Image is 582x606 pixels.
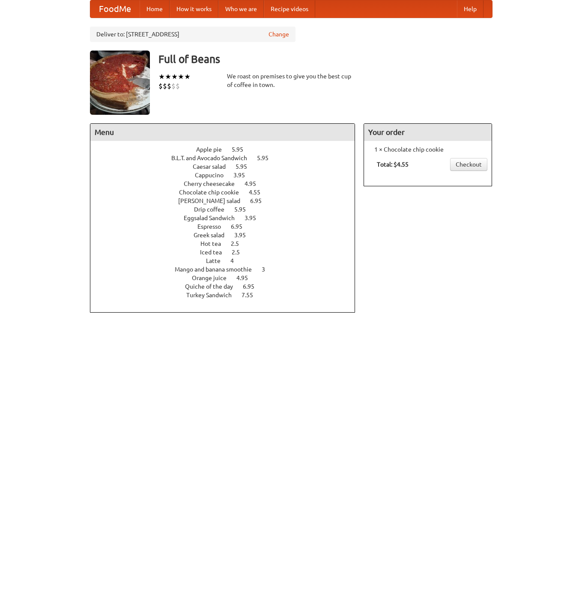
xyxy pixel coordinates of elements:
[368,145,487,154] li: 1 × Chocolate chip cookie
[264,0,315,18] a: Recipe videos
[231,240,248,247] span: 2.5
[200,240,255,247] a: Hot tea 2.5
[193,163,234,170] span: Caesar salad
[377,161,409,168] b: Total: $4.55
[171,155,256,161] span: B.L.T. and Avocado Sandwich
[195,172,261,179] a: Cappucino 3.95
[170,0,218,18] a: How it works
[175,266,281,273] a: Mango and banana smoothie 3
[165,72,171,81] li: ★
[184,72,191,81] li: ★
[196,146,259,153] a: Apple pie 5.95
[232,146,252,153] span: 5.95
[178,72,184,81] li: ★
[457,0,484,18] a: Help
[234,206,254,213] span: 5.95
[186,292,240,299] span: Turkey Sandwich
[242,292,262,299] span: 7.55
[364,124,492,141] h4: Your order
[176,81,180,91] li: $
[171,81,176,91] li: $
[196,146,230,153] span: Apple pie
[197,223,258,230] a: Espresso 6.95
[232,249,248,256] span: 2.5
[206,257,250,264] a: Latte 4
[194,206,262,213] a: Drip coffee 5.95
[245,215,265,221] span: 3.95
[171,155,284,161] a: B.L.T. and Avocado Sandwich 5.95
[233,172,254,179] span: 3.95
[158,72,165,81] li: ★
[243,283,263,290] span: 6.95
[178,197,249,204] span: [PERSON_NAME] salad
[200,249,256,256] a: Iced tea 2.5
[227,72,355,89] div: We roast on premises to give you the best cup of coffee in town.
[163,81,167,91] li: $
[194,206,233,213] span: Drip coffee
[184,180,272,187] a: Cherry cheesecake 4.95
[200,249,230,256] span: Iced tea
[194,232,233,239] span: Greek salad
[193,163,263,170] a: Caesar salad 5.95
[175,266,260,273] span: Mango and banana smoothie
[158,51,492,68] h3: Full of Beans
[194,232,262,239] a: Greek salad 3.95
[90,27,295,42] div: Deliver to: [STREET_ADDRESS]
[200,240,230,247] span: Hot tea
[234,232,254,239] span: 3.95
[179,189,248,196] span: Chocolate chip cookie
[192,275,235,281] span: Orange juice
[269,30,289,39] a: Change
[245,180,265,187] span: 4.95
[90,124,355,141] h4: Menu
[197,223,230,230] span: Espresso
[186,292,269,299] a: Turkey Sandwich 7.55
[236,163,256,170] span: 5.95
[236,275,257,281] span: 4.95
[184,180,243,187] span: Cherry cheesecake
[262,266,274,273] span: 3
[90,51,150,115] img: angular.jpg
[171,72,178,81] li: ★
[195,172,232,179] span: Cappucino
[249,189,269,196] span: 4.55
[257,155,277,161] span: 5.95
[178,197,278,204] a: [PERSON_NAME] salad 6.95
[90,0,140,18] a: FoodMe
[158,81,163,91] li: $
[167,81,171,91] li: $
[192,275,264,281] a: Orange juice 4.95
[250,197,270,204] span: 6.95
[184,215,272,221] a: Eggsalad Sandwich 3.95
[184,215,243,221] span: Eggsalad Sandwich
[185,283,242,290] span: Quiche of the day
[218,0,264,18] a: Who we are
[179,189,276,196] a: Chocolate chip cookie 4.55
[185,283,270,290] a: Quiche of the day 6.95
[230,257,242,264] span: 4
[206,257,229,264] span: Latte
[231,223,251,230] span: 6.95
[140,0,170,18] a: Home
[450,158,487,171] a: Checkout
